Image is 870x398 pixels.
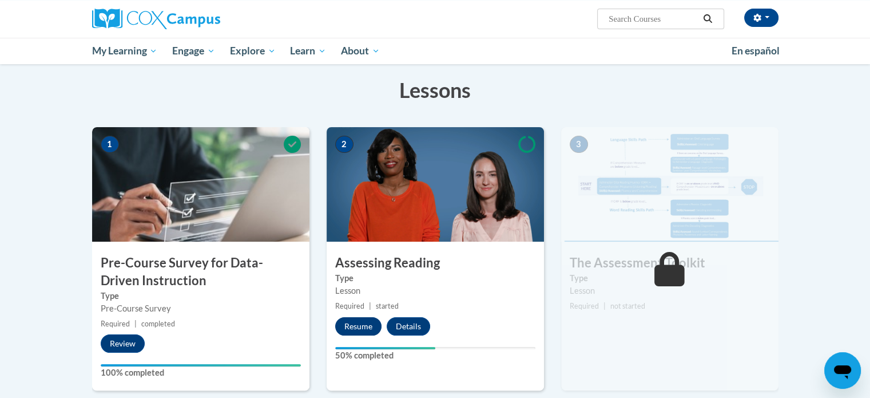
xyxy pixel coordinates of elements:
[92,76,778,104] h3: Lessons
[85,38,165,64] a: My Learning
[570,285,770,297] div: Lesson
[101,320,130,328] span: Required
[561,254,778,272] h3: The Assessment Toolkit
[335,317,382,336] button: Resume
[387,317,430,336] button: Details
[744,9,778,27] button: Account Settings
[561,127,778,242] img: Course Image
[101,364,301,367] div: Your progress
[101,136,119,153] span: 1
[92,9,220,29] img: Cox Campus
[610,302,645,310] span: not started
[327,127,544,242] img: Course Image
[230,44,276,58] span: Explore
[165,38,223,64] a: Engage
[141,320,175,328] span: completed
[607,12,699,26] input: Search Courses
[101,367,301,379] label: 100% completed
[101,334,145,353] button: Review
[369,302,371,310] span: |
[101,302,301,315] div: Pre-Course Survey
[699,12,716,26] button: Search
[101,290,301,302] label: Type
[335,349,535,362] label: 50% completed
[92,254,309,290] h3: Pre-Course Survey for Data-Driven Instruction
[327,254,544,272] h3: Assessing Reading
[335,302,364,310] span: Required
[283,38,333,64] a: Learn
[92,9,309,29] a: Cox Campus
[732,45,780,57] span: En español
[172,44,215,58] span: Engage
[603,302,606,310] span: |
[335,285,535,297] div: Lesson
[92,44,157,58] span: My Learning
[335,347,435,349] div: Your progress
[376,302,399,310] span: started
[570,136,588,153] span: 3
[570,302,599,310] span: Required
[341,44,380,58] span: About
[75,38,796,64] div: Main menu
[724,39,787,63] a: En español
[824,352,861,389] iframe: Button to launch messaging window
[92,127,309,242] img: Course Image
[333,38,387,64] a: About
[335,272,535,285] label: Type
[290,44,326,58] span: Learn
[223,38,283,64] a: Explore
[134,320,137,328] span: |
[570,272,770,285] label: Type
[335,136,353,153] span: 2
